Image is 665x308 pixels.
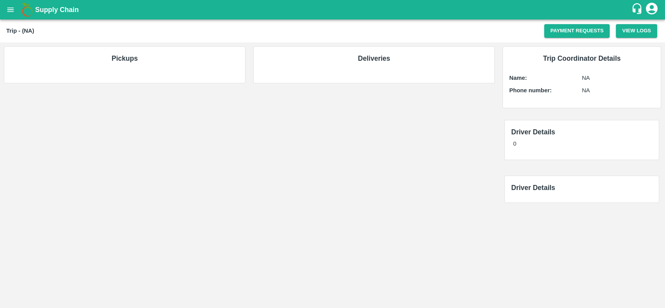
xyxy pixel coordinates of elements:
[511,137,653,150] div: 0
[582,86,654,95] p: NA
[509,87,552,93] b: Phone number:
[511,184,555,192] span: Driver Details
[582,74,654,82] p: NA
[645,2,659,18] div: account of current user
[631,3,645,17] div: customer-support
[509,75,527,81] b: Name:
[35,6,79,14] b: Supply Chain
[19,2,35,18] img: logo
[511,128,555,136] span: Driver Details
[260,53,488,64] h6: Deliveries
[6,28,34,34] b: Trip - (NA)
[2,1,19,19] button: open drawer
[35,4,631,15] a: Supply Chain
[616,24,657,38] button: View Logs
[11,53,239,64] h6: Pickups
[544,24,610,38] button: Payment Requests
[509,53,654,64] h6: Trip Coordinator Details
